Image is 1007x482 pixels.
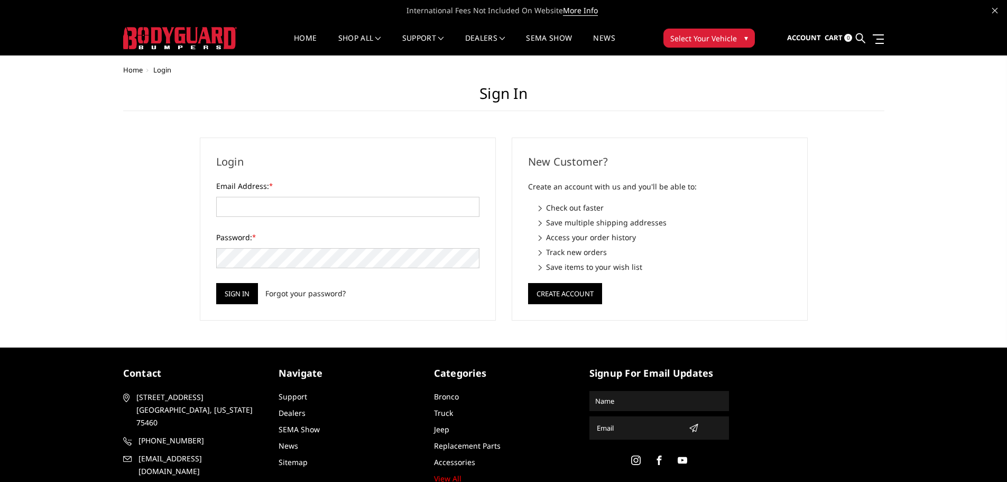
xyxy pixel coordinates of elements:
[136,391,259,429] span: [STREET_ADDRESS] [GEOGRAPHIC_DATA], [US_STATE] 75460
[123,452,263,478] a: [EMAIL_ADDRESS][DOMAIN_NAME]
[526,34,572,55] a: SEMA Show
[528,283,602,304] button: Create Account
[279,366,418,380] h5: Navigate
[593,34,615,55] a: News
[434,441,501,451] a: Replacement Parts
[402,34,444,55] a: Support
[593,420,685,436] input: Email
[589,366,729,380] h5: signup for email updates
[265,288,346,299] a: Forgot your password?
[434,392,459,402] a: Bronco
[539,247,791,258] li: Track new orders
[539,217,791,228] li: Save multiple shipping addresses
[434,408,453,418] a: Truck
[787,24,821,52] a: Account
[123,366,263,380] h5: contact
[138,434,261,447] span: [PHONE_NUMBER]
[216,283,258,304] input: Sign in
[434,366,574,380] h5: Categories
[539,202,791,213] li: Check out faster
[123,434,263,447] a: [PHONE_NUMBER]
[216,232,479,243] label: Password:
[123,27,237,49] img: BODYGUARD BUMPERS
[279,424,320,434] a: SEMA Show
[670,33,737,44] span: Select Your Vehicle
[279,457,308,467] a: Sitemap
[216,180,479,192] label: Email Address:
[825,33,843,42] span: Cart
[528,180,791,193] p: Create an account with us and you'll be able to:
[216,154,479,170] h2: Login
[279,392,307,402] a: Support
[744,32,748,43] span: ▾
[279,408,306,418] a: Dealers
[153,65,171,75] span: Login
[123,65,143,75] a: Home
[528,154,791,170] h2: New Customer?
[539,261,791,272] li: Save items to your wish list
[434,424,449,434] a: Jeep
[279,441,298,451] a: News
[787,33,821,42] span: Account
[663,29,755,48] button: Select Your Vehicle
[434,457,475,467] a: Accessories
[563,5,598,16] a: More Info
[465,34,505,55] a: Dealers
[844,34,852,42] span: 0
[294,34,317,55] a: Home
[825,24,852,52] a: Cart 0
[338,34,381,55] a: shop all
[138,452,261,478] span: [EMAIL_ADDRESS][DOMAIN_NAME]
[591,393,727,410] input: Name
[539,232,791,243] li: Access your order history
[528,287,602,297] a: Create Account
[123,85,884,111] h1: Sign in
